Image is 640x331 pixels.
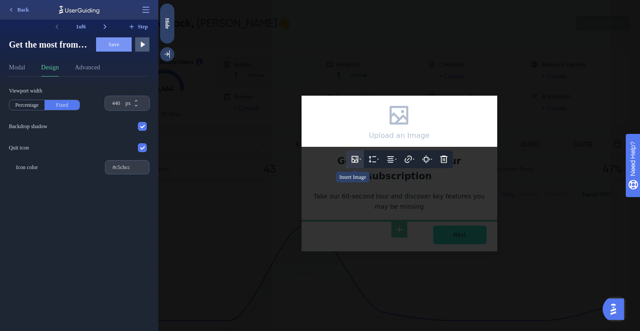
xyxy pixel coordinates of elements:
[4,3,33,17] button: Back
[16,164,38,171] span: Icon color
[113,164,142,170] input: Type the value
[125,100,131,107] div: px
[138,23,148,30] span: Step
[64,20,98,34] div: 1 of 6
[603,296,629,323] iframe: UserGuiding AI Assistant Launcher
[9,123,47,130] div: Backdrop shadow
[9,62,25,77] button: Modal
[9,38,89,51] span: Get the most from your subscriptionTake our 60-second tour and discover key features you may be m...
[9,87,80,94] span: Viewport width
[44,100,80,110] button: Fixed
[112,100,124,107] input: px
[109,41,119,48] span: Save
[9,144,29,151] div: Quit icon
[41,62,59,77] button: Design
[11,4,113,19] span: Add a button to this step that will not show this guide again to the user who clicks it.
[75,62,100,77] button: Advanced
[96,37,132,52] button: Save
[133,96,149,103] button: px
[133,103,149,110] button: px
[17,6,29,13] span: Back
[126,20,149,34] button: Step
[9,100,44,110] button: Percentage
[210,131,271,140] div: Upload an Image
[21,2,56,13] span: Need Help?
